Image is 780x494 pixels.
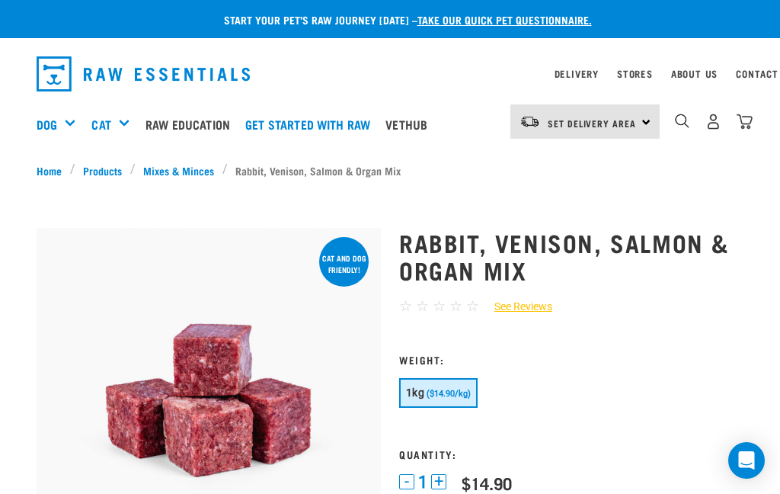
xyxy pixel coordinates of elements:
[136,162,222,178] a: Mixes & Minces
[406,387,424,399] span: 1kg
[91,115,110,133] a: Cat
[37,162,743,178] nav: breadcrumbs
[519,115,540,129] img: van-moving.png
[728,442,765,479] div: Open Intercom Messenger
[37,115,57,133] a: Dog
[427,389,471,399] span: ($14.90/kg)
[737,114,753,130] img: home-icon@2x.png
[241,94,382,155] a: Get started with Raw
[399,474,414,489] button: -
[617,71,653,76] a: Stores
[399,354,743,365] h3: Weight:
[736,71,778,76] a: Contact
[466,297,479,315] span: ☆
[399,378,478,408] button: 1kg ($14.90/kg)
[142,94,241,155] a: Raw Education
[399,448,743,460] h3: Quantity:
[431,474,446,489] button: +
[75,162,130,178] a: Products
[675,114,689,128] img: home-icon-1@2x.png
[462,473,512,492] div: $14.90
[433,297,446,315] span: ☆
[37,56,250,91] img: Raw Essentials Logo
[548,120,636,126] span: Set Delivery Area
[417,17,592,22] a: take our quick pet questionnaire.
[705,114,721,130] img: user.png
[416,297,429,315] span: ☆
[24,50,756,98] nav: dropdown navigation
[399,297,412,315] span: ☆
[382,94,439,155] a: Vethub
[479,299,552,315] a: See Reviews
[555,71,599,76] a: Delivery
[449,297,462,315] span: ☆
[418,474,427,490] span: 1
[671,71,718,76] a: About Us
[37,162,70,178] a: Home
[399,229,743,284] h1: Rabbit, Venison, Salmon & Organ Mix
